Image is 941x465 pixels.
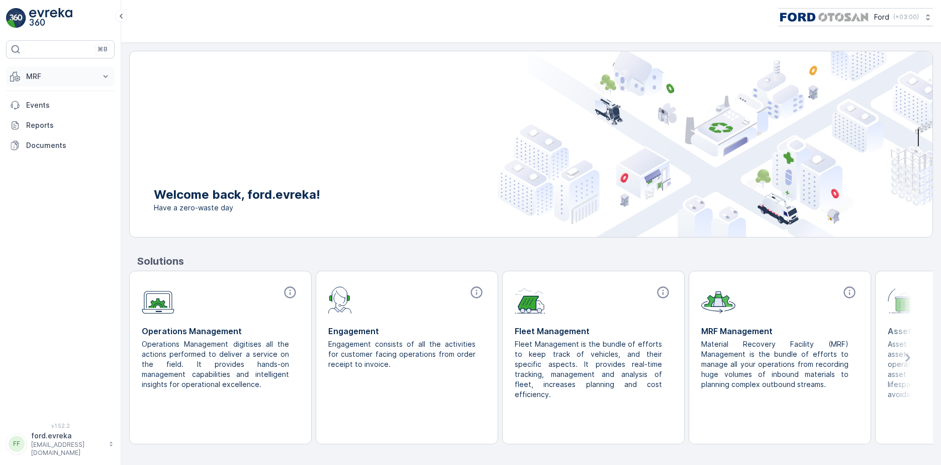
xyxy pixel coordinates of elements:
[778,8,933,26] button: Ford(+03:00)
[701,339,851,390] p: Material Recovery Facility (MRF) Management is the bundle of efforts to manage all your operation...
[31,431,104,441] p: ford.evreka
[328,325,486,337] p: Engagement
[137,254,933,269] p: Solutions
[26,120,111,130] p: Reports
[6,95,115,115] a: Events
[142,285,174,314] img: module-icon
[328,339,478,369] p: Engagement consists of all the activities for customer facing operations from order receipt to in...
[515,285,545,314] img: module-icon
[515,339,664,400] p: Fleet Management is the bundle of efforts to keep track of vehicles, and their specific aspects. ...
[515,325,672,337] p: Fleet Management
[31,441,104,457] p: [EMAIL_ADDRESS][DOMAIN_NAME]
[328,285,352,314] img: module-icon
[26,140,111,150] p: Documents
[154,203,320,213] span: Have a zero-waste day
[9,436,25,452] div: FF
[778,12,870,23] img: image_17_ZEg4Tyq.png
[26,100,111,110] p: Events
[29,8,72,28] img: logo_light-DOdMpM7g.png
[893,13,919,21] p: ( +03:00 )
[154,187,320,203] p: Welcome back, ford.evreka!
[6,135,115,156] a: Documents
[6,115,115,135] a: Reports
[498,51,932,237] img: city illustration
[6,8,26,28] img: logo
[6,431,115,457] button: FFford.evreka[EMAIL_ADDRESS][DOMAIN_NAME]
[874,12,889,22] p: Ford
[26,71,95,82] p: MRF
[142,325,299,337] p: Operations Management
[701,285,735,314] img: module-icon
[701,325,859,337] p: MRF Management
[98,45,108,53] p: ⌘B
[6,66,115,87] button: MRF
[6,423,115,429] span: v 1.52.2
[142,339,291,390] p: Operations Management digitises all the actions performed to deliver a service on the field. It p...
